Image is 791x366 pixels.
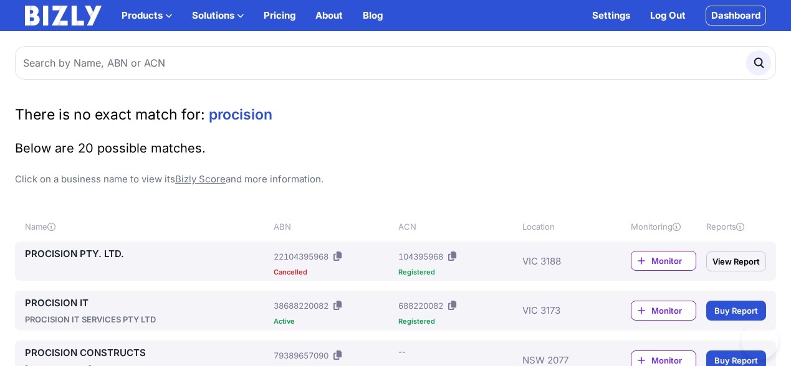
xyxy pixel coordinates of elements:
[522,220,611,233] div: Location
[363,8,383,23] a: Blog
[274,220,393,233] div: ABN
[651,304,696,317] span: Monitor
[122,8,172,23] button: Products
[15,106,205,123] span: There is no exact match for:
[398,250,443,263] div: 104395968
[15,172,776,187] p: Click on a business name to view its and more information.
[706,251,766,271] a: View Report
[15,46,776,80] input: Search by Name, ABN or ACN
[706,6,766,26] a: Dashboard
[25,220,269,233] div: Name
[15,141,206,156] span: Below are 20 possible matches.
[274,299,328,312] div: 38688220082
[315,8,343,23] a: About
[264,8,295,23] a: Pricing
[631,251,696,271] a: Monitor
[274,250,328,263] div: 22104395968
[175,173,226,185] a: Bizly Score
[631,301,696,321] a: Monitor
[209,106,272,123] span: procision
[398,299,443,312] div: 688220082
[398,269,518,276] div: Registered
[741,322,779,360] iframe: Toggle Customer Support
[25,246,269,261] a: PROCISION PTY. LTD.
[398,318,518,325] div: Registered
[25,313,269,326] div: PROCISION IT SERVICES PTY LTD
[650,8,686,23] a: Log Out
[274,269,393,276] div: Cancelled
[522,246,611,276] div: VIC 3188
[706,301,766,321] a: Buy Report
[398,345,406,358] div: --
[522,296,611,326] div: VIC 3173
[631,220,696,233] div: Monitoring
[706,220,766,233] div: Reports
[192,8,244,23] button: Solutions
[25,296,269,311] a: PROCISION IT
[651,255,696,267] span: Monitor
[274,349,328,362] div: 79389657090
[398,220,518,233] div: ACN
[25,345,269,360] a: PROCISION CONSTRUCTS
[274,318,393,325] div: Active
[592,8,630,23] a: Settings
